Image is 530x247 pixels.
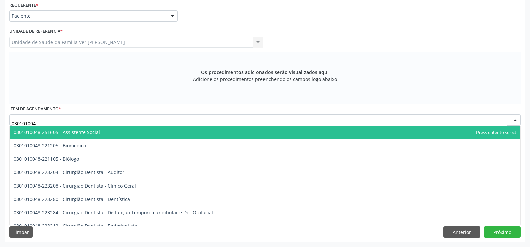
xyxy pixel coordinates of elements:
[14,129,100,135] span: 0301010048-251605 - Assistente Social
[14,169,124,175] span: 0301010048-223204 - Cirurgião Dentista - Auditor
[484,226,521,238] button: Próximo
[9,26,63,37] label: Unidade de referência
[12,13,164,19] span: Paciente
[14,142,86,149] span: 0301010048-221205 - Biomédico
[443,226,480,238] button: Anterior
[14,156,79,162] span: 0301010048-221105 - Biólogo
[193,76,337,83] span: Adicione os procedimentos preenchendo os campos logo abaixo
[201,69,329,76] span: Os procedimentos adicionados serão visualizados aqui
[14,209,213,216] span: 0301010048-223284 - Cirurgião Dentista - Disfunção Temporomandibular e Dor Orofacial
[12,117,507,130] input: Buscar por procedimento
[14,223,137,229] span: 0301010048-223212 - Cirurgião Dentista - Endodontista
[14,182,136,189] span: 0301010048-223208 - Cirurgião Dentista - Clínico Geral
[9,104,61,114] label: Item de agendamento
[14,196,130,202] span: 0301010048-223280 - Cirurgião Dentista - Dentística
